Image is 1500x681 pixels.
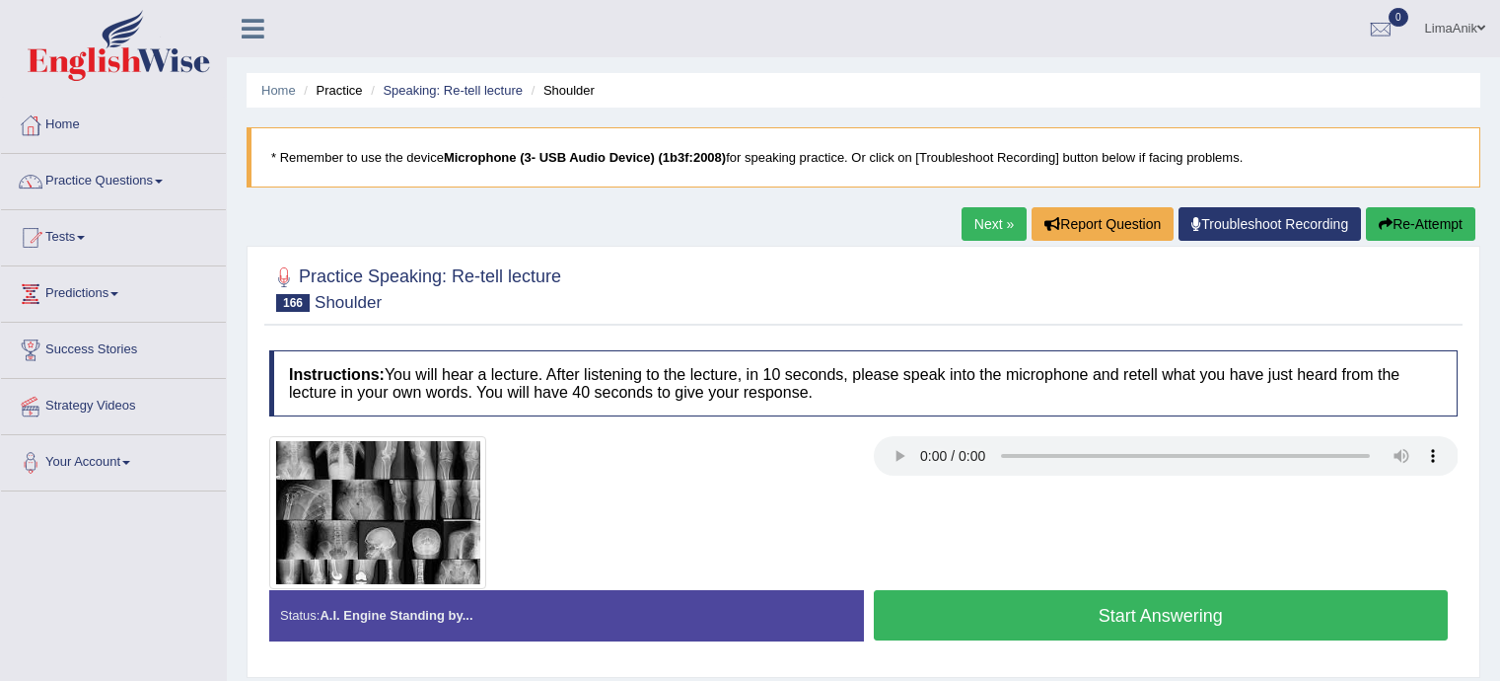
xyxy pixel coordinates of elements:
[1,154,226,203] a: Practice Questions
[315,293,382,312] small: Shoulder
[1,98,226,147] a: Home
[527,81,595,100] li: Shoulder
[1389,8,1408,27] span: 0
[269,263,561,312] h2: Practice Speaking: Re-tell lecture
[276,294,310,312] span: 166
[269,350,1458,416] h4: You will hear a lecture. After listening to the lecture, in 10 seconds, please speak into the mic...
[874,590,1449,641] button: Start Answering
[962,207,1027,241] a: Next »
[1,435,226,485] a: Your Account
[1,379,226,428] a: Strategy Videos
[247,127,1480,188] blockquote: * Remember to use the device for speaking practice. Or click on [Troubleshoot Recording] button b...
[1,323,226,372] a: Success Stories
[1179,207,1361,241] a: Troubleshoot Recording
[1366,207,1475,241] button: Re-Attempt
[299,81,362,100] li: Practice
[1,266,226,316] a: Predictions
[289,366,385,383] b: Instructions:
[444,150,726,165] b: Microphone (3- USB Audio Device) (1b3f:2008)
[1032,207,1174,241] button: Report Question
[261,83,296,98] a: Home
[383,83,523,98] a: Speaking: Re-tell lecture
[269,590,864,641] div: Status:
[320,608,472,623] strong: A.I. Engine Standing by...
[1,210,226,260] a: Tests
